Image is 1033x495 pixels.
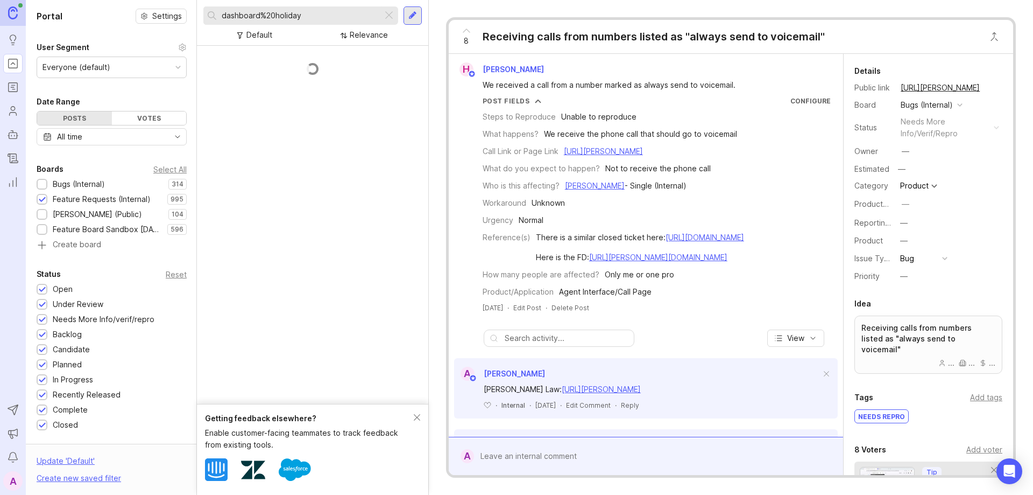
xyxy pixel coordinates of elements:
[505,332,628,344] input: Search activity...
[605,269,674,281] div: Only me or one pro
[3,54,23,73] a: Portal
[900,182,929,190] div: Product
[787,333,804,344] span: View
[468,70,476,78] img: member badge
[529,401,531,410] div: ·
[621,401,639,410] div: Reply
[561,111,636,123] div: Unable to reproduce
[37,472,121,484] div: Create new saved filter
[902,198,909,210] div: —
[3,125,23,144] a: Autopilot
[3,101,23,121] a: Users
[996,458,1022,484] div: Open Intercom Messenger
[483,128,539,140] div: What happens?
[112,111,187,125] div: Votes
[454,367,545,381] a: A[PERSON_NAME]
[222,10,378,22] input: Search...
[136,9,187,24] button: Settings
[166,271,187,277] div: Reset
[900,253,914,264] div: Bug
[483,180,560,192] div: Who is this affecting?
[565,181,625,190] a: [PERSON_NAME]
[970,392,1002,403] div: Add tags
[854,180,892,192] div: Category
[496,401,497,410] div: ·
[938,359,954,367] div: ...
[37,95,80,108] div: Date Range
[483,232,530,243] div: Reference(s)
[459,62,473,76] div: H
[53,359,82,371] div: Planned
[57,131,82,143] div: All time
[3,424,23,443] button: Announcements
[483,214,513,226] div: Urgency
[205,413,414,424] div: Getting feedback elsewhere?
[3,172,23,192] a: Reporting
[483,286,554,298] div: Product/Application
[37,455,95,472] div: Update ' Default '
[53,313,154,325] div: Needs More Info/verif/repro
[172,180,183,189] p: 314
[902,145,909,157] div: —
[464,35,469,47] span: 8
[895,162,909,176] div: —
[979,359,995,367] div: ...
[153,166,187,172] div: Select All
[767,330,824,347] button: View
[461,367,475,381] div: A
[854,254,894,263] label: Issue Type
[566,401,611,410] div: Edit Comment
[484,384,820,395] div: [PERSON_NAME] Law:
[3,149,23,168] a: Changelog
[519,214,543,226] div: Normal
[854,391,873,404] div: Tags
[615,401,617,410] div: ·
[171,225,183,234] p: 596
[37,111,112,125] div: Posts
[37,41,89,54] div: User Segment
[53,389,121,401] div: Recently Released
[172,210,183,219] p: 104
[966,444,1002,456] div: Add voter
[171,195,183,204] p: 995
[854,165,889,173] div: Estimated
[484,369,545,378] span: [PERSON_NAME]
[898,197,912,211] button: ProductboardID
[984,26,1005,47] button: Close button
[53,404,88,416] div: Complete
[53,298,103,310] div: Under Review
[546,303,547,312] div: ·
[205,458,228,481] img: Intercom logo
[53,374,93,386] div: In Progress
[565,180,687,192] div: - Single (Internal)
[53,283,73,295] div: Open
[53,208,142,220] div: [PERSON_NAME] (Public)
[483,145,558,157] div: Call Link or Page Link
[53,224,162,235] div: Feature Board Sandbox [DATE]
[501,401,525,410] div: Internal
[854,443,886,456] div: 8 Voters
[507,303,509,312] div: ·
[854,82,892,94] div: Public link
[854,145,892,157] div: Owner
[854,236,883,245] label: Product
[53,178,105,190] div: Bugs (Internal)
[901,99,953,111] div: Bugs (Internal)
[855,410,908,423] div: NEEDS REPRO
[589,253,727,262] a: [URL][PERSON_NAME][DOMAIN_NAME]
[564,147,643,156] a: [URL][PERSON_NAME]
[483,29,825,44] div: Receiving calls from numbers listed as "always send to voicemail"
[559,286,652,298] div: Agent Interface/Call Page
[3,448,23,467] button: Notifications
[483,96,530,106] div: Post Fields
[544,128,737,140] div: We receive the phone call that should go to voicemail
[3,471,23,491] button: A
[854,271,880,281] label: Priority
[551,303,589,312] div: Delete Post
[861,323,995,355] p: Receiving calls from numbers listed as "always send to voicemail"
[483,79,822,91] div: We received a call from a number marked as always send to voicemail.
[513,303,541,312] div: Edit Post
[8,6,18,19] img: Canny Home
[53,344,90,355] div: Candidate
